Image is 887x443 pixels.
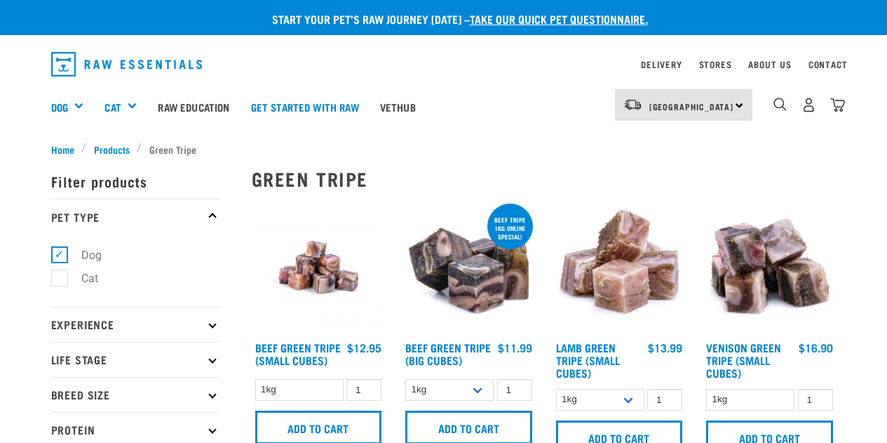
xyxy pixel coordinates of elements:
a: Lamb Green Tripe (Small Cubes) [556,344,620,376]
p: Pet Type [51,199,219,234]
a: Beef Green Tripe (Small Cubes) [255,344,341,363]
a: Raw Education [147,79,240,135]
a: take our quick pet questionnaire. [470,15,648,22]
h2: Green Tripe [252,168,837,190]
a: About Us [748,62,791,67]
p: Life Stage [51,342,219,377]
a: Beef Green Tripe (Big Cubes) [405,344,491,363]
img: Raw Essentials Logo [51,52,203,77]
input: 1 [497,379,532,401]
span: Home [51,142,74,157]
label: Cat [59,270,104,287]
img: user.png [801,98,816,112]
a: Vethub [370,79,426,135]
input: 1 [647,389,682,411]
img: Beef Tripe Bites 1634 [252,201,386,335]
input: 1 [346,379,381,401]
img: 1044 Green Tripe Beef [402,201,536,335]
a: Delivery [641,62,682,67]
a: Get started with Raw [241,79,370,135]
a: Home [51,142,82,157]
a: Venison Green Tripe (Small Cubes) [706,344,781,376]
a: Products [86,142,137,157]
span: Products [94,142,130,157]
img: 1133 Green Tripe Lamb Small Cubes 01 [553,201,686,335]
div: $13.99 [648,341,682,354]
img: home-icon@2x.png [830,98,845,112]
p: Experience [51,307,219,342]
label: Dog [59,246,107,264]
p: Breed Size [51,377,219,412]
input: 1 [798,389,833,411]
div: $12.95 [347,341,381,354]
nav: dropdown navigation [40,46,848,82]
a: Stores [699,62,732,67]
a: Contact [808,62,848,67]
img: home-icon-1@2x.png [773,98,787,111]
div: $11.99 [498,341,532,354]
img: 1079 Green Tripe Venison 01 [703,201,837,335]
div: $16.90 [799,341,833,354]
div: Beef tripe 1kg online special! [487,209,533,247]
a: Cat [104,99,121,115]
span: [GEOGRAPHIC_DATA] [649,104,734,109]
nav: breadcrumbs [51,142,837,157]
p: Filter products [51,164,219,199]
img: van-moving.png [623,98,642,111]
a: Dog [51,99,68,115]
